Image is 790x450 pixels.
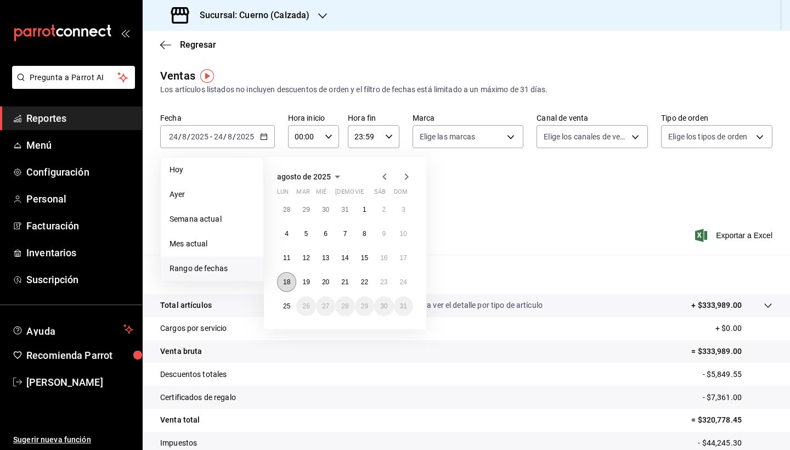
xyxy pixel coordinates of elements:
button: 25 de agosto de 2025 [277,296,296,316]
span: [PERSON_NAME] [26,375,133,390]
abbr: martes [296,188,309,200]
button: 3 de agosto de 2025 [394,200,413,220]
span: Facturación [26,218,133,233]
abbr: sábado [374,188,386,200]
button: 20 de agosto de 2025 [316,272,335,292]
span: Mes actual [170,238,255,250]
span: / [223,132,227,141]
button: 9 de agosto de 2025 [374,224,393,244]
button: 24 de agosto de 2025 [394,272,413,292]
p: - $44,245.30 [698,437,772,449]
span: Suscripción [26,272,133,287]
button: 29 de agosto de 2025 [355,296,374,316]
abbr: 6 de agosto de 2025 [324,230,328,238]
p: + $333,989.00 [691,300,742,311]
span: Ayer [170,189,255,200]
button: 8 de agosto de 2025 [355,224,374,244]
button: 22 de agosto de 2025 [355,272,374,292]
button: 13 de agosto de 2025 [316,248,335,268]
abbr: 4 de agosto de 2025 [285,230,289,238]
button: 21 de agosto de 2025 [335,272,354,292]
span: Regresar [180,40,216,50]
abbr: 31 de julio de 2025 [341,206,348,213]
button: Pregunta a Parrot AI [12,66,135,89]
span: Menú [26,138,133,153]
abbr: 16 de agosto de 2025 [380,254,387,262]
span: / [187,132,190,141]
button: 14 de agosto de 2025 [335,248,354,268]
button: 15 de agosto de 2025 [355,248,374,268]
button: 31 de agosto de 2025 [394,296,413,316]
button: 2 de agosto de 2025 [374,200,393,220]
abbr: 19 de agosto de 2025 [302,278,309,286]
abbr: 12 de agosto de 2025 [302,254,309,262]
button: 30 de julio de 2025 [316,200,335,220]
abbr: miércoles [316,188,326,200]
span: - [210,132,212,141]
p: - $5,849.55 [703,369,772,380]
img: Tooltip marker [200,69,214,83]
p: Resumen [160,268,772,281]
abbr: 24 de agosto de 2025 [400,278,407,286]
abbr: 5 de agosto de 2025 [304,230,308,238]
button: agosto de 2025 [277,170,344,183]
button: 1 de agosto de 2025 [355,200,374,220]
button: 11 de agosto de 2025 [277,248,296,268]
p: Venta bruta [160,346,202,357]
abbr: 27 de agosto de 2025 [322,302,329,310]
abbr: 31 de agosto de 2025 [400,302,407,310]
button: 19 de agosto de 2025 [296,272,315,292]
button: 26 de agosto de 2025 [296,296,315,316]
div: Los artículos listados no incluyen descuentos de orden y el filtro de fechas está limitado a un m... [160,84,772,95]
button: 29 de julio de 2025 [296,200,315,220]
span: Inventarios [26,245,133,260]
abbr: 7 de agosto de 2025 [343,230,347,238]
abbr: viernes [355,188,364,200]
button: 6 de agosto de 2025 [316,224,335,244]
abbr: 28 de agosto de 2025 [341,302,348,310]
abbr: 14 de agosto de 2025 [341,254,348,262]
input: -- [168,132,178,141]
abbr: 17 de agosto de 2025 [400,254,407,262]
abbr: 23 de agosto de 2025 [380,278,387,286]
span: Pregunta a Parrot AI [30,72,118,83]
span: agosto de 2025 [277,172,331,181]
input: -- [182,132,187,141]
a: Pregunta a Parrot AI [8,80,135,91]
p: Total artículos [160,300,212,311]
span: Hoy [170,164,255,176]
button: Exportar a Excel [697,229,772,242]
span: Semana actual [170,213,255,225]
p: Descuentos totales [160,369,227,380]
span: Ayuda [26,323,119,336]
p: Venta total [160,414,200,426]
abbr: 30 de julio de 2025 [322,206,329,213]
button: 5 de agosto de 2025 [296,224,315,244]
span: Configuración [26,165,133,179]
button: 16 de agosto de 2025 [374,248,393,268]
button: 31 de julio de 2025 [335,200,354,220]
label: Marca [413,114,524,122]
div: Ventas [160,67,195,84]
abbr: 29 de agosto de 2025 [361,302,368,310]
p: Cargos por servicio [160,323,227,334]
button: 27 de agosto de 2025 [316,296,335,316]
abbr: 18 de agosto de 2025 [283,278,290,286]
span: Reportes [26,111,133,126]
span: Elige los tipos de orden [668,131,747,142]
p: Certificados de regalo [160,392,236,403]
abbr: 2 de agosto de 2025 [382,206,386,213]
abbr: 10 de agosto de 2025 [400,230,407,238]
button: 10 de agosto de 2025 [394,224,413,244]
abbr: 11 de agosto de 2025 [283,254,290,262]
button: Regresar [160,40,216,50]
button: 28 de agosto de 2025 [335,296,354,316]
abbr: 15 de agosto de 2025 [361,254,368,262]
abbr: 29 de julio de 2025 [302,206,309,213]
button: 30 de agosto de 2025 [374,296,393,316]
abbr: 13 de agosto de 2025 [322,254,329,262]
abbr: 22 de agosto de 2025 [361,278,368,286]
label: Canal de venta [537,114,648,122]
